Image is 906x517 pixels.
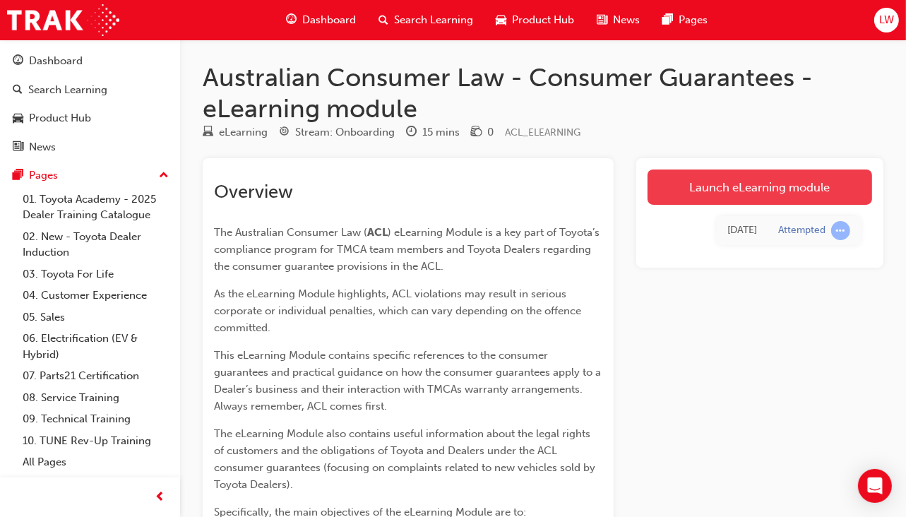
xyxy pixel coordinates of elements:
a: News [6,134,174,160]
a: news-iconNews [585,6,651,35]
div: eLearning [219,124,268,141]
span: Product Hub [512,12,574,28]
a: 01. Toyota Academy - 2025 Dealer Training Catalogue [17,189,174,226]
span: Search Learning [394,12,473,28]
span: learningRecordVerb_ATTEMPT-icon [831,221,850,240]
a: Search Learning [6,77,174,103]
div: Attempted [778,224,825,237]
button: DashboardSearch LearningProduct HubNews [6,45,174,162]
a: pages-iconPages [651,6,719,35]
a: 04. Customer Experience [17,285,174,307]
a: All Pages [17,451,174,473]
span: up-icon [159,167,169,185]
div: Pages [29,167,58,184]
span: news-icon [13,141,23,154]
span: The Australian Consumer Law ( [214,226,367,239]
div: Fri Sep 26 2025 14:53:06 GMT+0930 (Australian Central Standard Time) [727,222,757,239]
a: 03. Toyota For Life [17,263,174,285]
span: clock-icon [406,126,417,139]
span: This eLearning Module contains specific references to the consumer guarantees and practical guida... [214,349,604,412]
span: LW [879,12,894,28]
a: Launch eLearning module [648,170,872,205]
span: guage-icon [286,11,297,29]
span: search-icon [13,84,23,97]
span: Dashboard [302,12,356,28]
span: search-icon [379,11,388,29]
div: News [29,139,56,155]
span: Pages [679,12,708,28]
button: Pages [6,162,174,189]
a: Product Hub [6,105,174,131]
a: 08. Service Training [17,387,174,409]
span: Overview [214,181,293,203]
a: 02. New - Toyota Dealer Induction [17,226,174,263]
div: Search Learning [28,82,107,98]
a: Dashboard [6,48,174,74]
a: car-iconProduct Hub [484,6,585,35]
span: car-icon [496,11,506,29]
span: As the eLearning Module highlights, ACL violations may result in serious corporate or individual ... [214,287,584,334]
span: pages-icon [662,11,673,29]
span: ACL [367,226,388,239]
div: 15 mins [422,124,460,141]
button: LW [874,8,899,32]
a: search-iconSearch Learning [367,6,484,35]
span: pages-icon [13,170,23,182]
div: Stream: Onboarding [295,124,395,141]
div: Price [471,124,494,141]
div: Duration [406,124,460,141]
a: guage-iconDashboard [275,6,367,35]
div: Dashboard [29,53,83,69]
span: news-icon [597,11,607,29]
img: Trak [7,4,119,36]
div: Open Intercom Messenger [858,469,892,503]
span: learningResourceType_ELEARNING-icon [203,126,213,139]
span: prev-icon [155,489,166,506]
span: News [613,12,640,28]
span: The eLearning Module also contains useful information about the legal rights of customers and the... [214,427,598,491]
a: 06. Electrification (EV & Hybrid) [17,328,174,365]
div: Product Hub [29,110,91,126]
span: target-icon [279,126,290,139]
span: car-icon [13,112,23,125]
div: 0 [487,124,494,141]
span: Learning resource code [505,126,580,138]
div: Type [203,124,268,141]
a: 07. Parts21 Certification [17,365,174,387]
span: money-icon [471,126,482,139]
a: 05. Sales [17,307,174,328]
div: Stream [279,124,395,141]
h1: Australian Consumer Law - Consumer Guarantees - eLearning module [203,62,883,124]
a: 10. TUNE Rev-Up Training [17,430,174,452]
span: guage-icon [13,55,23,68]
span: ) eLearning Module is a key part of Toyota’s compliance program for TMCA team members and Toyota ... [214,226,602,273]
a: 09. Technical Training [17,408,174,430]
